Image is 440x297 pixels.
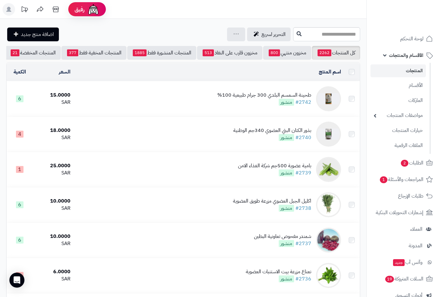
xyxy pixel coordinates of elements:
[35,162,70,169] div: 25.0000
[376,208,423,217] span: إشعارات التحويلات البنكية
[409,241,422,250] span: المدونة
[127,46,196,60] a: المنتجات المنشورة فقط1885
[385,274,423,283] span: السلات المتروكة
[400,159,423,167] span: الطلبات
[279,240,294,247] span: منشور
[370,94,426,107] a: الماركات
[370,271,436,286] a: السلات المتروكة19
[238,162,311,169] div: بامية عضوية 500جم شركة الغذاء الامن
[316,263,341,288] img: نعناع مزرعة بيت الاستنبات العضوية
[5,46,61,60] a: المنتجات المخفضة21
[35,240,70,247] div: SAR
[269,49,280,56] span: 800
[87,3,100,16] img: ai-face.png
[398,192,423,200] span: طلبات الإرجاع
[35,275,70,283] div: SAR
[7,28,59,41] a: اضافة منتج جديد
[35,99,70,106] div: SAR
[370,124,426,137] a: خيارات المنتجات
[75,6,85,13] span: رفيق
[389,51,423,60] span: الأقسام والمنتجات
[397,5,434,18] img: logo-2.png
[35,169,70,177] div: SAR
[370,189,436,204] a: طلبات الإرجاع
[67,49,78,56] span: 377
[370,172,436,187] a: المراجعات والأسئلة1
[400,34,423,43] span: لوحة التحكم
[16,201,23,208] span: 6
[370,31,436,46] a: لوحة التحكم
[316,86,341,111] img: طحينة السمسم البلدي 300 جرام طبيعية 100%
[21,31,54,38] span: اضافة منتج جديد
[370,205,436,220] a: إشعارات التحويلات البنكية
[35,205,70,212] div: SAR
[295,98,311,106] a: #2742
[16,166,23,173] span: 1
[370,79,426,92] a: الأقسام
[312,46,360,60] a: كل المنتجات2262
[59,68,70,76] a: السعر
[295,134,311,141] a: #2740
[35,92,70,99] div: 15.0000
[370,255,436,270] a: وآتس آبجديد
[379,175,423,184] span: المراجعات والأسئلة
[35,127,70,134] div: 18.0000
[316,122,341,147] img: بذور الكتان البني العضوي 340جم الوطنية
[35,268,70,275] div: 6.0000
[370,109,426,122] a: مواصفات المنتجات
[16,131,23,138] span: 4
[279,169,294,176] span: منشور
[11,49,19,56] span: 21
[61,46,127,60] a: المنتجات المخفية فقط377
[35,134,70,141] div: SAR
[380,176,387,183] span: 1
[410,225,422,234] span: العملاء
[254,233,311,240] div: شمندر مفحوص تعاونية البطين
[393,259,405,266] span: جديد
[246,268,311,275] div: نعناع مزرعة بيت الاستنبات العضوية
[370,139,426,152] a: الملفات الرقمية
[295,275,311,283] a: #2736
[370,64,426,77] a: المنتجات
[370,238,436,253] a: المدونة
[279,99,294,106] span: منشور
[9,273,24,288] div: Open Intercom Messenger
[16,95,23,102] span: 6
[385,275,394,282] span: 19
[279,205,294,212] span: منشور
[35,198,70,205] div: 10.0000
[295,169,311,177] a: #2739
[370,222,436,237] a: العملاء
[17,3,32,17] a: تحديثات المنصة
[279,134,294,141] span: منشور
[319,68,341,76] a: اسم المنتج
[133,49,147,56] span: 1885
[233,127,311,134] div: بذور الكتان البني العضوي 340جم الوطنية
[16,272,23,279] span: 3
[13,68,26,76] a: الكمية
[233,198,311,205] div: اكليل الجبل العضوي مزرعة طويق العضوية
[263,46,311,60] a: مخزون منتهي800
[401,159,408,166] span: 2
[197,46,262,60] a: مخزون قارب على النفاذ513
[217,92,311,99] div: طحينة السمسم البلدي 300 جرام طبيعية 100%
[295,240,311,247] a: #2737
[318,49,331,56] span: 2262
[279,275,294,282] span: منشور
[261,31,286,38] span: التحرير لسريع
[370,155,436,170] a: الطلبات2
[295,204,311,212] a: #2738
[316,228,341,253] img: شمندر مفحوص تعاونية البطين
[316,192,341,217] img: اكليل الجبل العضوي مزرعة طويق العضوية
[392,258,422,267] span: وآتس آب
[35,233,70,240] div: 10.0000
[316,157,341,182] img: بامية عضوية 500جم شركة الغذاء الامن
[16,237,23,244] span: 6
[247,28,291,41] a: التحرير لسريع
[203,49,214,56] span: 513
